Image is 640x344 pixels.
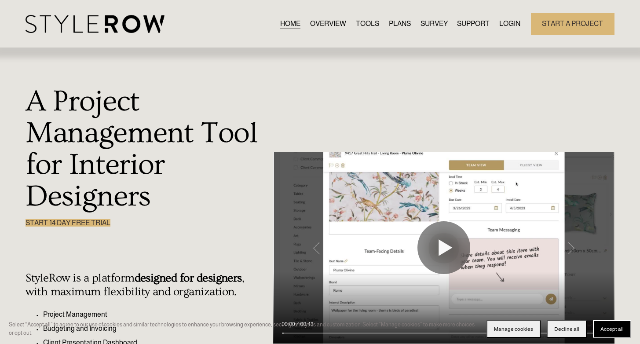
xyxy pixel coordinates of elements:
a: TOOLS [356,18,379,29]
span: SUPPORT [457,18,490,29]
a: SURVEY [421,18,448,29]
span: Accept all [600,326,624,332]
a: LOGIN [499,18,520,29]
a: OVERVIEW [310,18,346,29]
p: Project Management [43,309,268,320]
span: Decline all [554,326,579,332]
h4: StyleRow is a platform , with maximum flexibility and organization. [26,271,268,299]
h1: A Project Management Tool for Interior Designers [26,86,268,213]
span: Manage cookies [494,326,533,332]
button: Play [417,221,470,274]
a: HOME [280,18,300,29]
a: START A PROJECT [531,13,614,35]
a: START 14 DAY FREE TRIAL [26,219,110,227]
img: StyleRow [26,15,164,33]
p: Select “Accept all” to agree to our use of cookies and similar technologies to enhance your brows... [9,321,478,337]
button: Decline all [547,320,587,338]
a: folder dropdown [457,18,490,29]
a: PLANS [389,18,411,29]
strong: designed for designers [135,271,242,285]
button: Manage cookies [486,320,541,338]
button: Accept all [593,320,631,338]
